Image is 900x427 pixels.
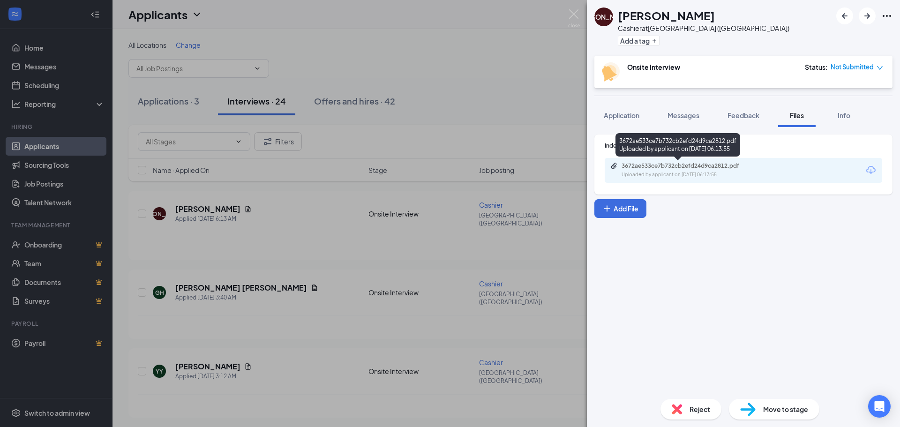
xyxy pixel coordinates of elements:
svg: Paperclip [610,162,618,170]
button: ArrowLeftNew [836,7,853,24]
svg: ArrowRight [862,10,873,22]
svg: Download [865,165,877,176]
a: Paperclip3672ae533ce7b732cb2efd24d9ca2812.pdfUploaded by applicant on [DATE] 06:13:55 [610,162,762,179]
button: PlusAdd a tag [618,36,660,45]
svg: Ellipses [881,10,892,22]
button: ArrowRight [859,7,876,24]
span: Application [604,111,639,120]
div: [PERSON_NAME] [577,12,631,22]
div: Cashier at [GEOGRAPHIC_DATA] ([GEOGRAPHIC_DATA]) [618,23,789,33]
span: Not Submitted [831,62,874,72]
div: Uploaded by applicant on [DATE] 06:13:55 [622,171,762,179]
span: Move to stage [763,404,808,414]
svg: Plus [652,38,657,44]
svg: ArrowLeftNew [839,10,850,22]
div: 3672ae533ce7b732cb2efd24d9ca2812.pdf [622,162,753,170]
span: Files [790,111,804,120]
button: Add FilePlus [594,199,646,218]
div: 3672ae533ce7b732cb2efd24d9ca2812.pdf Uploaded by applicant on [DATE] 06:13:55 [615,133,740,157]
svg: Plus [602,204,612,213]
div: Indeed Resume [605,142,882,150]
div: Open Intercom Messenger [868,395,891,418]
h1: [PERSON_NAME] [618,7,715,23]
div: Status : [805,62,828,72]
span: down [877,65,883,71]
span: Feedback [727,111,759,120]
b: Onsite Interview [627,63,680,71]
span: Info [838,111,850,120]
span: Reject [690,404,710,414]
span: Messages [667,111,699,120]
